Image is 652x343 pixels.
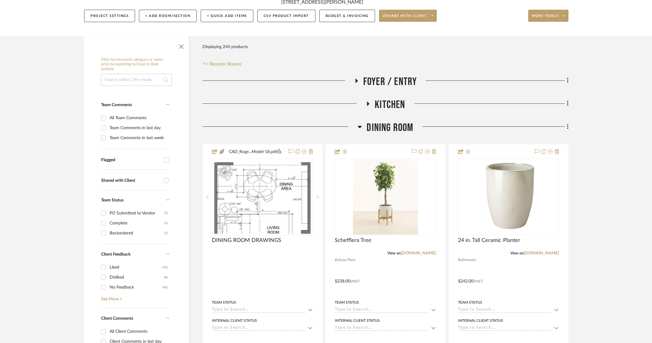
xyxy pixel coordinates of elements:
[383,14,427,23] span: Share with client
[110,273,164,282] div: Disliked
[458,318,503,323] div: Internal Client Status
[101,178,161,183] div: Shared with Client
[212,307,306,313] input: Type to Search…
[110,218,164,228] div: Complete
[209,60,242,68] span: Reorder Rooms
[532,14,558,23] span: More tools
[164,228,168,238] div: (1)
[162,263,168,272] div: (15)
[363,75,417,88] span: Foyer / Entry
[164,208,168,218] div: (7)
[387,251,401,255] span: View on
[335,318,380,323] div: Internal Client Status
[101,252,130,256] span: Client Feedback
[110,228,164,238] div: Backordered
[110,208,164,218] div: PO Submitted to Vendor
[110,327,168,336] div: All Client Comments
[101,103,132,107] span: Team Comments
[462,257,476,263] span: Emissary
[164,218,168,228] div: (5)
[101,57,172,72] h6: Filter by keyword, category or name prior to exporting to Excel or Bulk Actions
[458,257,462,263] span: By
[162,283,168,292] div: (42)
[212,300,236,305] div: Team Status
[84,10,135,22] button: Project Settings
[458,300,482,305] div: Team Status
[458,325,552,331] input: Type to Search…
[319,10,375,22] button: Budget & Invoicing
[110,133,168,143] div: Team Comments in last week
[353,159,418,235] img: Schefflera Tree
[139,10,197,22] button: + Add Room/Section
[101,158,161,163] div: Flagged
[375,98,405,111] span: Kitchen
[379,10,437,22] button: Share with client
[164,273,168,282] div: (8)
[101,198,123,202] span: Team Status
[257,10,315,22] button: CSV Product Import
[477,159,540,235] img: 24 in. Tall Ceramic Planter
[524,251,559,255] a: [DOMAIN_NAME]
[212,318,257,323] div: Internal Client Status
[110,113,168,123] div: All Team Comments
[212,237,281,244] span: DINING ROOM DRAWINGS
[335,257,339,263] span: By
[339,257,355,263] span: Easy Plant
[201,10,253,22] button: + Quick Add Items
[212,325,306,331] input: Type to Search…
[101,74,172,86] input: Search within 244 results
[110,123,168,133] div: Team Comments in last day
[335,307,429,313] input: Type to Search…
[401,251,436,255] a: [DOMAIN_NAME]
[110,283,162,292] div: No Feedback
[528,10,568,22] button: More tools
[213,159,311,235] img: DINING ROOM DRAWINGS
[510,251,524,255] span: View on
[101,316,133,321] span: Client Comments
[335,237,371,244] span: Schefflera Tree
[110,263,162,272] div: Liked
[458,307,552,313] input: Type to Search…
[335,300,359,305] div: Team Status
[367,121,413,134] span: Dining Room
[100,292,169,302] a: See More +
[335,325,429,331] input: Type to Search…
[203,41,248,53] div: Displaying 244 products
[203,60,242,68] button: Reorder Rooms
[458,159,559,235] div: 0
[458,237,520,244] span: 24 in. Tall Ceramic Planter
[175,39,187,51] button: Close
[225,148,285,155] button: CAD_Roge...Model-18.pdf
